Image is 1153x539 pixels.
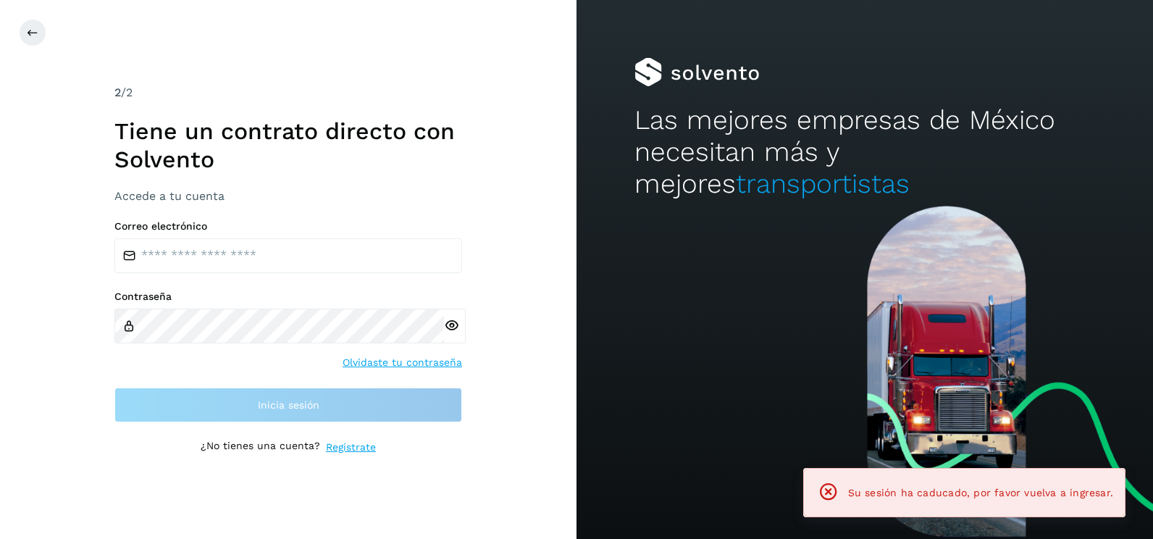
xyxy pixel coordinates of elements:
[258,400,319,410] span: Inicia sesión
[114,388,462,422] button: Inicia sesión
[326,440,376,455] a: Regístrate
[634,104,1096,201] h2: Las mejores empresas de México necesitan más y mejores
[114,84,462,101] div: /2
[114,291,462,303] label: Contraseña
[848,487,1113,498] span: Su sesión ha caducado, por favor vuelva a ingresar.
[114,117,462,173] h1: Tiene un contrato directo con Solvento
[114,189,462,203] h3: Accede a tu cuenta
[736,168,910,199] span: transportistas
[201,440,320,455] p: ¿No tienes una cuenta?
[114,85,121,99] span: 2
[343,355,462,370] a: Olvidaste tu contraseña
[114,220,462,233] label: Correo electrónico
